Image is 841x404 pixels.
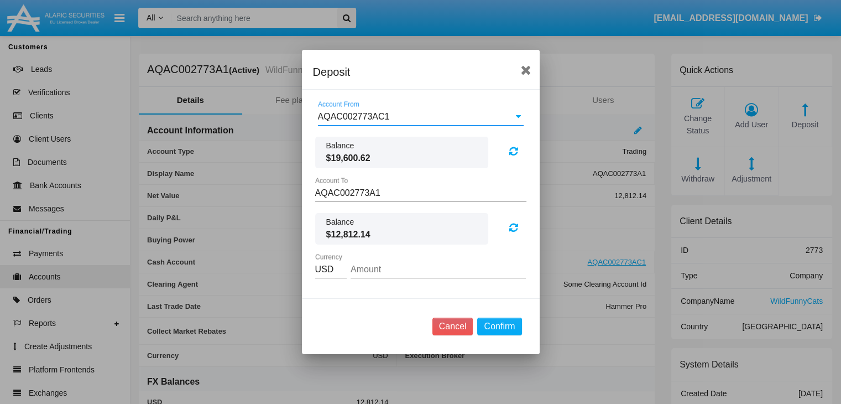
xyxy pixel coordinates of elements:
[326,140,477,152] span: Balance
[432,318,473,335] button: Cancel
[326,216,477,228] span: Balance
[326,228,477,241] span: $12,812.14
[313,63,529,81] div: Deposit
[326,152,477,165] span: $19,600.62
[477,318,521,335] button: Confirm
